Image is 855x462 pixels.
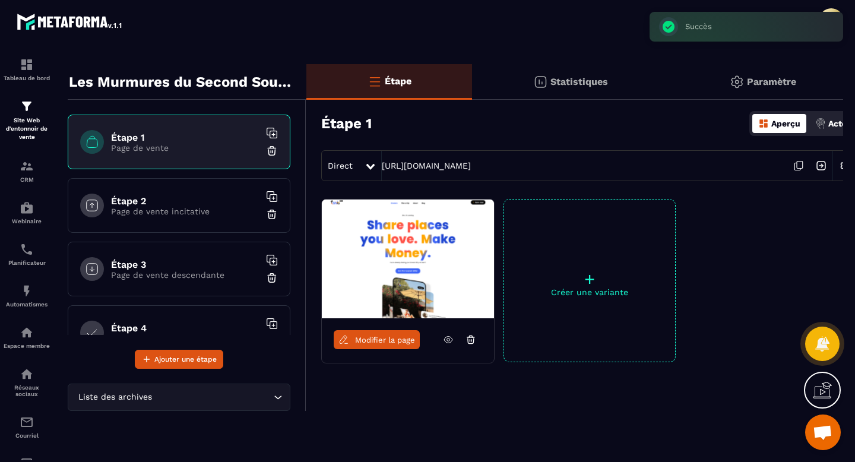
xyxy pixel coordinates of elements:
[6,117,47,140] font: Site Web d'entonnoir de vente
[20,367,34,381] img: réseau social
[3,406,50,448] a: e-maile-mailCourriel
[20,159,34,173] img: formation
[20,415,34,429] img: e-mail
[758,118,769,129] img: dashboard-orange.40269519.svg
[68,384,290,411] div: Rechercher une option
[20,201,34,215] img: automatismes
[111,207,210,216] font: Page de vente incitative
[8,260,46,266] font: Planificateur
[154,391,271,404] input: Rechercher une option
[551,287,628,297] font: Créer une variante
[12,218,42,224] font: Webinaire
[805,414,841,450] div: Ouvrir le chat
[328,161,353,170] font: Direct
[111,143,169,153] font: Page de vente
[828,119,851,128] font: Actes
[3,275,50,317] a: automatismesautomatismesAutomatismes
[771,119,800,128] font: Aperçu
[111,334,167,343] font: Merci d'achat
[111,259,259,270] h6: Étape 3
[810,154,832,177] img: arrow-next.bcc2205e.svg
[747,76,796,87] p: Paramètre
[321,115,372,132] font: Étape 1
[730,75,744,89] img: setting-gr.5f69749f.svg
[15,432,39,439] font: Courriel
[533,75,547,89] img: stats.20deebd0.svg
[20,99,34,113] img: formation
[6,301,47,308] font: Automatismes
[4,75,50,81] font: Tableau de bord
[111,195,259,207] h6: Étape 2
[266,208,278,220] img: poubelle
[334,330,420,349] a: Modifier la page
[154,355,217,363] font: Ajouter une étape
[385,75,411,87] p: Étape
[266,145,278,157] img: poubelle
[3,192,50,233] a: automatismesautomatismesWebinaire
[368,74,382,88] img: bars-o.4a397970.svg
[3,358,50,406] a: réseau socialréseau socialRéseaux sociaux
[20,284,34,298] img: automatismes
[584,268,595,289] font: +
[3,317,50,358] a: automatismesautomatismesEspace membre
[3,150,50,192] a: formationformationCRM
[69,70,297,94] p: Les Murmures du Second Souffle
[3,90,50,150] a: formationformationSite Web d'entonnoir de vente
[111,132,259,143] h6: Étape 1
[382,161,471,170] a: [URL][DOMAIN_NAME]
[266,272,278,284] img: poubelle
[3,49,50,90] a: formationformationTableau de bord
[20,242,34,257] img: planificateur
[111,270,224,280] font: Page de vente descendante
[355,336,415,344] font: Modifier la page
[78,392,152,401] font: Liste des archives
[111,322,259,334] h6: Étape 4
[4,343,50,349] font: Espace membre
[3,233,50,275] a: planificateurplanificateurPlanificateur
[20,58,34,72] img: formation
[14,384,39,397] font: Réseaux sociaux
[135,350,223,369] button: Ajouter une étape
[20,325,34,340] img: automatismes
[322,200,494,318] img: image
[20,176,34,183] font: CRM
[550,76,608,87] p: Statistiques
[815,118,826,129] img: actions.d6e523a2.png
[17,11,123,32] img: logo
